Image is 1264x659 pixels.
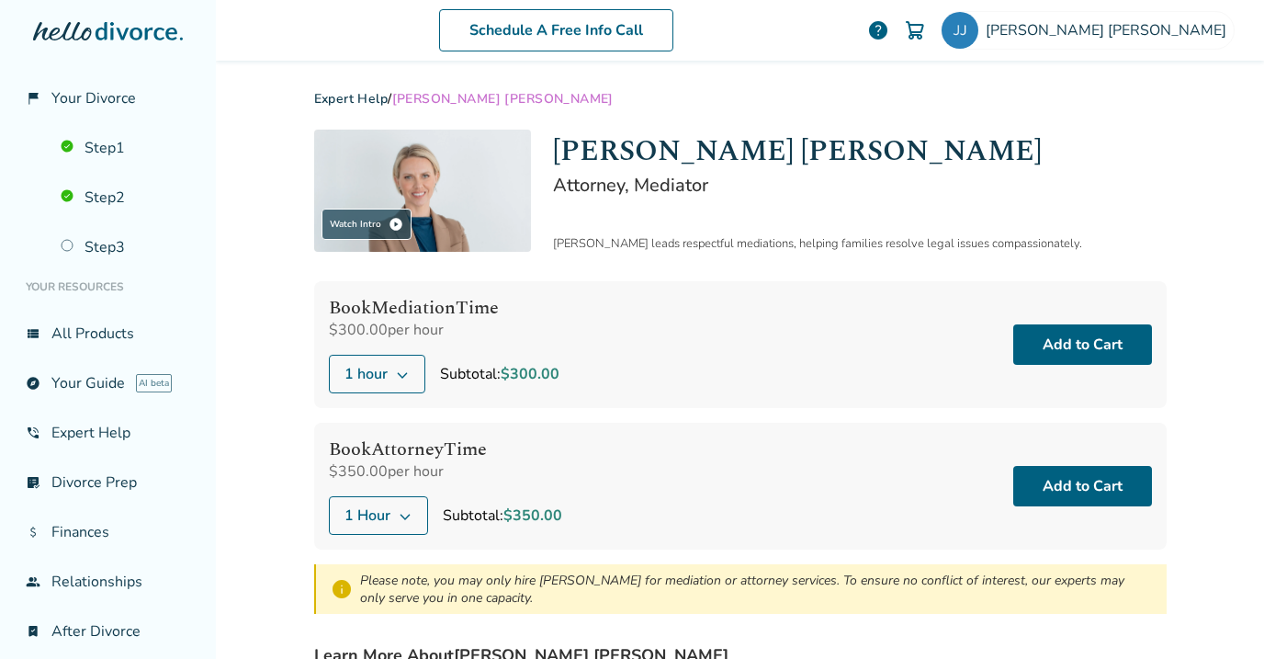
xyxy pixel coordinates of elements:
span: AI beta [136,374,172,392]
div: / [314,90,1167,108]
iframe: Chat Widget [1172,571,1264,659]
div: [PERSON_NAME] leads respectful mediations, helping families resolve legal issues compassionately. [553,235,1167,252]
span: view_list [26,326,40,341]
div: Subtotal: [440,363,559,385]
span: bookmark_check [26,624,40,639]
h4: Book Mediation Time [329,296,559,320]
div: $300.00 per hour [329,320,559,340]
a: groupRelationships [15,561,201,603]
a: Step1 [50,127,201,169]
a: attach_moneyFinances [15,511,201,553]
button: Add to Cart [1013,324,1152,365]
span: info [331,578,353,600]
div: Watch Intro [322,209,412,240]
a: Step2 [50,176,201,219]
div: Subtotal: [443,505,562,527]
span: group [26,574,40,589]
h4: Book Attorney Time [329,437,562,461]
span: flag_2 [26,91,40,106]
button: 1 Hour [329,496,428,535]
img: Cart [904,19,926,41]
span: [PERSON_NAME] [PERSON_NAME] [392,90,614,108]
img: justine.jj@gmail.com [942,12,978,49]
a: Expert Help [314,90,389,108]
a: exploreYour GuideAI beta [15,362,201,404]
a: phone_in_talkExpert Help [15,412,201,454]
span: Your Divorce [51,88,136,108]
h1: [PERSON_NAME] [PERSON_NAME] [553,130,1167,173]
a: help [867,19,889,41]
a: Schedule A Free Info Call [439,9,673,51]
span: phone_in_talk [26,426,40,440]
button: 1 hour [329,355,425,393]
a: list_alt_checkDivorce Prep [15,461,201,504]
li: Your Resources [15,268,201,305]
div: Please note, you may only hire [PERSON_NAME] for mediation or attorney services. To ensure no con... [360,572,1152,607]
span: 1 Hour [344,505,390,527]
button: Add to Cart [1013,466,1152,506]
span: list_alt_check [26,475,40,490]
span: explore [26,376,40,391]
span: attach_money [26,525,40,540]
a: view_listAll Products [15,312,201,355]
span: [PERSON_NAME] [PERSON_NAME] [986,20,1234,40]
a: flag_2Your Divorce [15,77,201,119]
span: 1 hour [344,363,388,385]
span: $300.00 [501,364,559,384]
a: Step3 [50,226,201,268]
span: play_circle [389,217,403,232]
a: bookmark_checkAfter Divorce [15,610,201,653]
img: Melissa Wheeler Hoff [314,130,531,252]
div: $350.00 per hour [329,461,562,482]
span: $350.00 [503,506,562,526]
h2: Attorney, Mediator [553,173,1167,198]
